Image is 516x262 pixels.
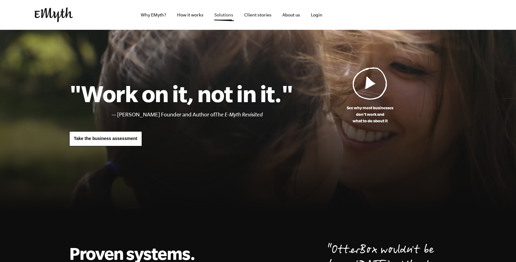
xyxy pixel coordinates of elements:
[293,105,447,124] p: See why most businesses don't work and what to do about it
[353,67,387,100] img: Play Video
[74,136,137,141] span: Take the business assessment
[293,67,447,124] a: See why most businessesdon't work andwhat to do about it
[34,7,73,22] img: EMyth
[215,111,263,118] i: The E-Myth Revisited
[348,8,413,22] iframe: Embedded CTA
[69,131,142,146] a: Take the business assessment
[117,110,293,119] li: [PERSON_NAME] Founder and Author of
[417,8,482,22] iframe: Embedded CTA
[69,80,293,107] h1: "Work on it, not in it."
[485,232,516,262] iframe: Chat Widget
